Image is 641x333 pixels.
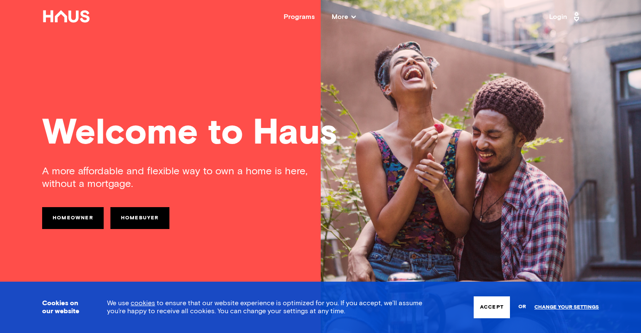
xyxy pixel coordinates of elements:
[107,300,422,314] span: We use to ensure that our website experience is optimized for you. If you accept, we’ll assume yo...
[42,165,321,190] div: A more affordable and flexible way to own a home is here, without a mortgage.
[332,13,356,20] span: More
[42,116,599,152] div: Welcome to Haus
[549,10,582,24] a: Login
[518,300,526,314] span: or
[42,299,86,315] h3: Cookies on our website
[110,207,169,229] a: Homebuyer
[534,304,599,310] a: Change your settings
[284,13,315,20] a: Programs
[131,300,155,306] a: cookies
[474,296,510,318] button: Accept
[42,207,104,229] a: Homeowner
